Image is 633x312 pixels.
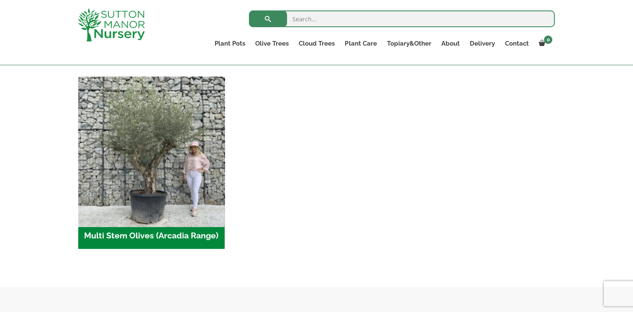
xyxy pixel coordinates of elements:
a: Delivery [464,38,500,49]
h2: Multi Stem Olives (Arcadia Range) [78,223,225,249]
a: About [436,38,464,49]
a: Topiary&Other [382,38,436,49]
input: Search... [249,10,555,27]
a: Plant Care [340,38,382,49]
img: Multi Stem Olives (Arcadia Range) [74,73,228,227]
a: Cloud Trees [294,38,340,49]
a: Visit product category Multi Stem Olives (Arcadia Range) [78,77,225,249]
a: 0 [533,38,555,49]
a: Plant Pots [210,38,250,49]
a: Contact [500,38,533,49]
span: 0 [544,36,552,44]
img: logo [78,8,145,41]
a: Olive Trees [250,38,294,49]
